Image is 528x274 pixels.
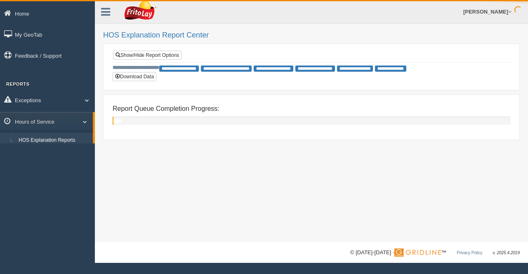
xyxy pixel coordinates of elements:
a: Privacy Policy [457,251,482,255]
a: HOS Explanation Reports [15,133,93,148]
span: v. 2025.4.2019 [493,251,520,255]
h4: Report Queue Completion Progress: [113,105,510,112]
h2: HOS Explanation Report Center [103,31,520,40]
img: Gridline [394,248,441,257]
a: Show/Hide Report Options [113,51,181,60]
button: Download Data [113,72,156,81]
div: © [DATE]-[DATE] - ™ [350,248,520,257]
